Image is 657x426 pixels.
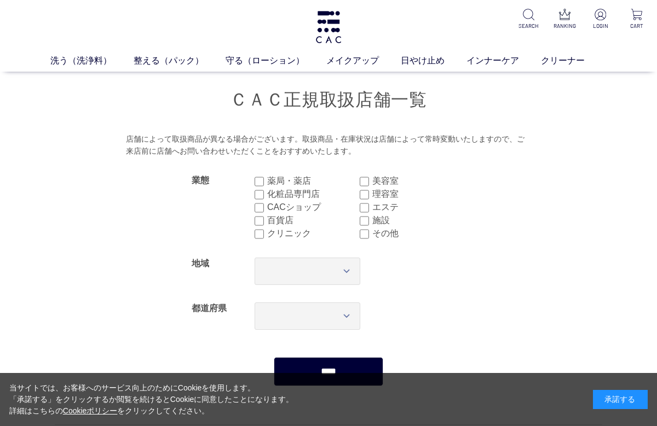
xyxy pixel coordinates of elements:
[372,174,465,188] label: 美容室
[517,9,540,30] a: SEARCH
[372,227,465,240] label: その他
[267,174,360,188] label: 薬局・薬店
[372,188,465,201] label: 理容室
[267,201,360,214] label: CACショップ
[541,54,607,67] a: クリーナー
[267,214,360,227] label: 百貨店
[226,54,326,67] a: 守る（ローション）
[126,133,532,157] div: 店舗によって取扱商品が異なる場合がございます。取扱商品・在庫状況は店舗によって常時変動いたしますので、ご来店前に店舗へお問い合わせいただくことをおすすめいたします。
[314,11,343,43] img: logo
[401,54,466,67] a: 日やけ止め
[50,54,134,67] a: 洗う（洗浄料）
[267,227,360,240] label: クリニック
[192,259,209,268] label: 地域
[553,22,576,30] p: RANKING
[466,54,541,67] a: インナーケア
[134,54,226,67] a: 整える（パック）
[553,9,576,30] a: RANKING
[625,9,648,30] a: CART
[9,382,294,417] div: 当サイトでは、お客様へのサービス向上のためにCookieを使用します。 「承諾する」をクリックするか閲覧を続けるとCookieに同意したことになります。 詳細はこちらの をクリックしてください。
[625,22,648,30] p: CART
[372,214,465,227] label: 施設
[192,176,209,185] label: 業態
[593,390,648,409] div: 承諾する
[326,54,401,67] a: メイクアップ
[267,188,360,201] label: 化粧品専門店
[55,88,602,112] h1: ＣＡＣ正規取扱店舗一覧
[589,9,612,30] a: LOGIN
[192,304,227,313] label: 都道府県
[517,22,540,30] p: SEARCH
[372,201,465,214] label: エステ
[589,22,612,30] p: LOGIN
[63,406,118,415] a: Cookieポリシー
